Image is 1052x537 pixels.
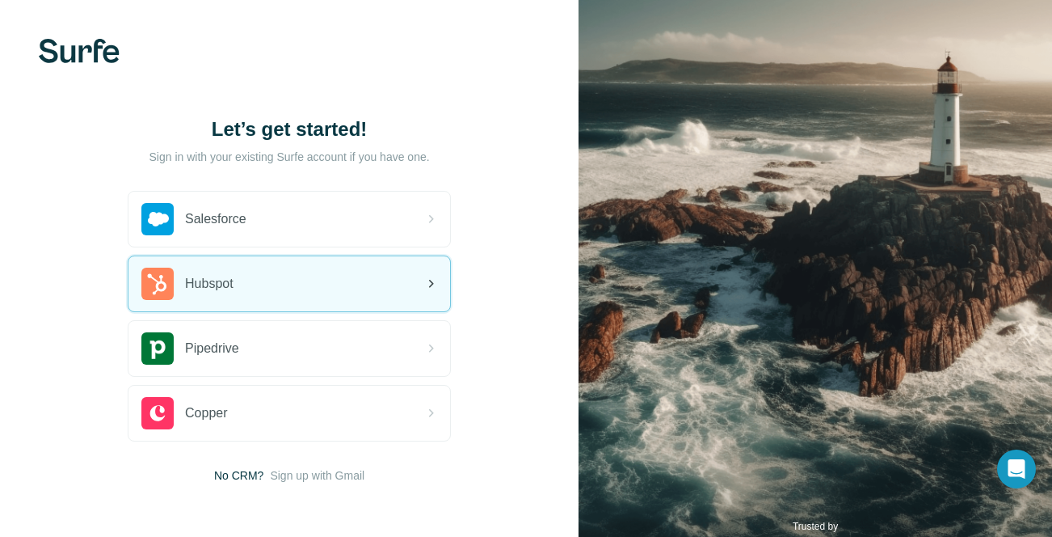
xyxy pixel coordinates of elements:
[185,274,234,294] span: Hubspot
[793,519,838,534] p: Trusted by
[128,116,451,142] h1: Let’s get started!
[270,467,364,484] button: Sign up with Gmail
[185,339,239,358] span: Pipedrive
[39,39,120,63] img: Surfe's logo
[185,209,246,229] span: Salesforce
[141,268,174,300] img: hubspot's logo
[997,450,1036,488] div: Open Intercom Messenger
[141,397,174,429] img: copper's logo
[141,203,174,235] img: salesforce's logo
[149,149,430,165] p: Sign in with your existing Surfe account if you have one.
[185,404,227,423] span: Copper
[141,332,174,365] img: pipedrive's logo
[214,467,263,484] span: No CRM?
